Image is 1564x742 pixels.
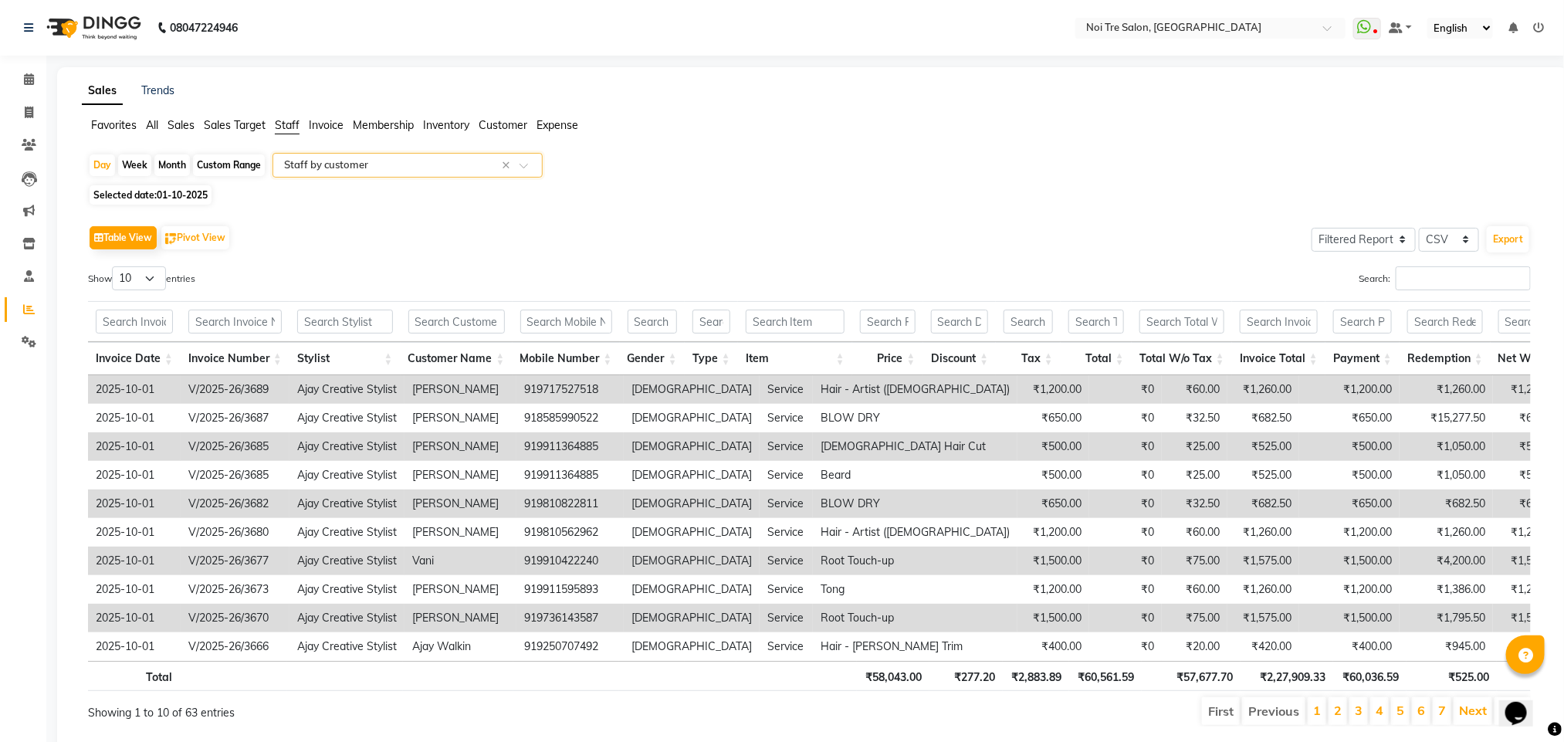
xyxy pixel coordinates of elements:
[154,154,190,176] div: Month
[289,518,405,547] td: Ajay Creative Stylist
[401,342,513,375] th: Customer Name: activate to sort column ascending
[88,604,181,632] td: 2025-10-01
[692,310,730,334] input: Search Type
[1162,432,1227,461] td: ₹25.00
[408,310,505,334] input: Search Customer Name
[479,118,527,132] span: Customer
[181,518,289,547] td: V/2025-26/3680
[1400,547,1493,575] td: ₹4,200.00
[624,375,760,404] td: [DEMOGRAPHIC_DATA]
[1162,575,1227,604] td: ₹60.00
[1227,518,1299,547] td: ₹1,260.00
[193,154,265,176] div: Custom Range
[516,547,624,575] td: 919910422240
[39,6,145,49] img: logo
[1333,310,1392,334] input: Search Payment
[1017,632,1089,661] td: ₹400.00
[624,490,760,518] td: [DEMOGRAPHIC_DATA]
[1227,432,1299,461] td: ₹525.00
[813,404,1017,432] td: BLOW DRY
[204,118,266,132] span: Sales Target
[289,375,405,404] td: Ajay Creative Stylist
[405,375,516,404] td: [PERSON_NAME]
[170,6,238,49] b: 08047224946
[813,604,1017,632] td: Root Touch-up
[1438,703,1446,718] a: 7
[624,547,760,575] td: [DEMOGRAPHIC_DATA]
[275,118,300,132] span: Staff
[181,461,289,490] td: V/2025-26/3685
[405,518,516,547] td: [PERSON_NAME]
[1162,461,1227,490] td: ₹25.00
[1162,547,1227,575] td: ₹75.00
[96,310,173,334] input: Search Invoice Date
[1132,342,1232,375] th: Total W/o Tax: activate to sort column ascending
[289,404,405,432] td: Ajay Creative Stylist
[1299,632,1400,661] td: ₹400.00
[1017,604,1089,632] td: ₹1,500.00
[1162,518,1227,547] td: ₹60.00
[624,404,760,432] td: [DEMOGRAPHIC_DATA]
[181,432,289,461] td: V/2025-26/3685
[628,310,677,334] input: Search Gender
[1417,703,1425,718] a: 6
[1089,547,1162,575] td: ₹0
[1162,375,1227,404] td: ₹60.00
[1396,266,1531,290] input: Search:
[516,490,624,518] td: 919810822811
[1017,518,1089,547] td: ₹1,200.00
[1142,661,1241,691] th: ₹57,677.70
[996,342,1061,375] th: Tax: activate to sort column ascending
[513,342,620,375] th: Mobile Number: activate to sort column ascending
[813,575,1017,604] td: Tong
[1299,547,1400,575] td: ₹1,500.00
[746,310,845,334] input: Search Item
[929,661,1003,691] th: ₹277.20
[82,77,123,105] a: Sales
[624,461,760,490] td: [DEMOGRAPHIC_DATA]
[813,632,1017,661] td: Hair - [PERSON_NAME] Trim
[516,518,624,547] td: 919810562962
[1162,404,1227,432] td: ₹32.50
[157,189,208,201] span: 01-10-2025
[760,404,813,432] td: Service
[1069,661,1142,691] th: ₹60,561.59
[502,158,515,174] span: Clear all
[181,547,289,575] td: V/2025-26/3677
[1376,703,1383,718] a: 4
[405,404,516,432] td: [PERSON_NAME]
[181,490,289,518] td: V/2025-26/3682
[1333,661,1407,691] th: ₹60,036.59
[1407,310,1483,334] input: Search Redemption
[760,461,813,490] td: Service
[624,632,760,661] td: [DEMOGRAPHIC_DATA]
[181,375,289,404] td: V/2025-26/3689
[760,604,813,632] td: Service
[516,432,624,461] td: 919911364885
[405,432,516,461] td: [PERSON_NAME]
[760,518,813,547] td: Service
[1089,632,1162,661] td: ₹0
[1400,632,1493,661] td: ₹945.00
[1407,661,1497,691] th: ₹525.00
[516,375,624,404] td: 919717527518
[1089,404,1162,432] td: ₹0
[1089,461,1162,490] td: ₹0
[181,632,289,661] td: V/2025-26/3666
[1089,518,1162,547] td: ₹0
[289,342,401,375] th: Stylist: activate to sort column ascending
[181,342,289,375] th: Invoice Number: activate to sort column ascending
[289,461,405,490] td: Ajay Creative Stylist
[813,461,1017,490] td: Beard
[88,404,181,432] td: 2025-10-01
[931,310,989,334] input: Search Discount
[1299,518,1400,547] td: ₹1,200.00
[1017,575,1089,604] td: ₹1,200.00
[289,604,405,632] td: Ajay Creative Stylist
[353,118,414,132] span: Membership
[88,632,181,661] td: 2025-10-01
[516,575,624,604] td: 919911595893
[760,375,813,404] td: Service
[923,342,997,375] th: Discount: activate to sort column ascending
[1227,490,1299,518] td: ₹682.50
